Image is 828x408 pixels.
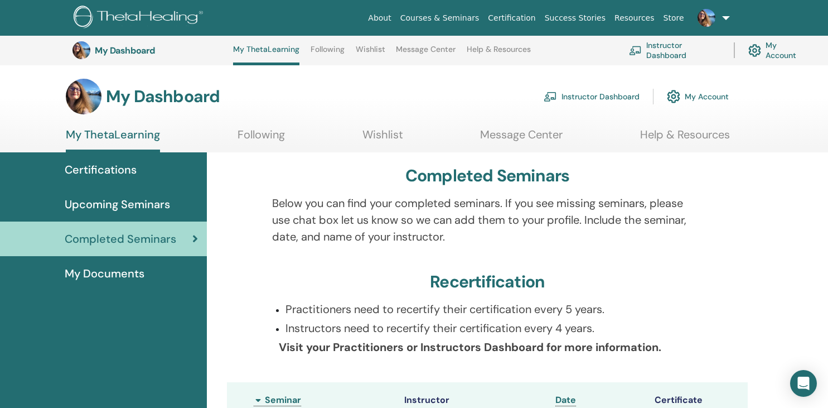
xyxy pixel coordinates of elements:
h3: My Dashboard [106,87,220,107]
a: Message Center [396,45,456,63]
div: Open Intercom Messenger [790,370,817,397]
img: default.jpg [72,41,90,59]
a: Store [659,8,689,28]
a: Certification [483,8,540,28]
a: Wishlist [356,45,385,63]
a: Following [311,45,345,63]
p: Instructors need to recertify their certification every 4 years. [285,320,703,337]
a: Wishlist [362,128,403,150]
h3: Recertification [430,272,545,292]
a: My ThetaLearning [66,128,160,152]
a: Resources [610,8,659,28]
img: chalkboard-teacher.svg [629,46,642,55]
p: Practitioners need to recertify their certification every 5 years. [285,301,703,318]
a: Instructor Dashboard [629,38,720,63]
img: chalkboard-teacher.svg [544,92,557,102]
a: Success Stories [540,8,610,28]
a: My Account [748,38,807,63]
b: Visit your Practitioners or Instructors Dashboard for more information. [279,340,661,354]
a: About [364,8,395,28]
h3: My Dashboard [95,45,206,56]
span: Completed Seminars [65,231,176,247]
a: Instructor Dashboard [544,84,640,109]
img: cog.svg [667,87,680,106]
a: My ThetaLearning [233,45,299,65]
img: logo.png [74,6,207,31]
h3: Completed Seminars [405,166,570,186]
img: default.jpg [66,79,101,114]
p: Below you can find your completed seminars. If you see missing seminars, please use chat box let ... [272,195,703,245]
a: Message Center [480,128,563,150]
a: Date [555,394,576,406]
span: My Documents [65,265,144,282]
img: cog.svg [748,41,761,60]
a: Help & Resources [640,128,730,150]
span: Certifications [65,161,137,178]
span: Upcoming Seminars [65,196,170,213]
a: Following [238,128,285,150]
a: My Account [667,84,729,109]
a: Help & Resources [467,45,531,63]
a: Courses & Seminars [396,8,484,28]
img: default.jpg [698,9,715,27]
